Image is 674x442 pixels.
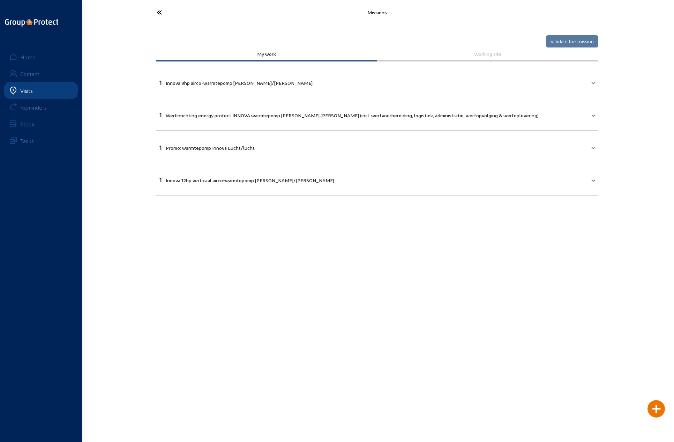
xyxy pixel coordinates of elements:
[4,65,78,82] a: Contact
[5,19,58,27] img: logo-oneline.png
[159,144,162,151] span: 1
[224,9,531,15] div: Missions
[20,87,33,94] div: Visits
[166,145,255,151] span: Promo: warmtepomp Innova Lucht/lucht
[156,102,598,126] mat-expansion-panel-header: 1Werfinrichting energy protect INNOVA warmtepomp [PERSON_NAME] [PERSON_NAME] (incl. werfvoorberei...
[20,138,34,144] div: Tasks
[4,116,78,132] a: Stock
[4,99,78,116] a: Reminders
[159,112,162,118] span: 1
[156,135,598,159] mat-expansion-panel-header: 1Promo: warmtepomp Innova Lucht/lucht
[4,132,78,149] a: Tasks
[4,82,78,99] a: Visits
[20,104,47,111] div: Reminders
[161,51,372,57] div: My work
[4,49,78,65] a: Home
[166,80,313,86] span: Innova 9hp airco-warmtepomp [PERSON_NAME]/[PERSON_NAME]
[20,54,36,60] div: Home
[20,71,39,77] div: Contact
[20,121,35,127] div: Stock
[166,112,539,118] span: Werfinrichting energy protect INNOVA warmtepomp [PERSON_NAME] [PERSON_NAME] (incl. werfvoorbereid...
[166,177,334,183] span: Innova 12hp verticaal airco-warmtepomp [PERSON_NAME]/[PERSON_NAME]
[159,177,162,183] span: 1
[382,51,593,57] div: Working site
[156,70,598,94] mat-expansion-panel-header: 1Innova 9hp airco-warmtepomp [PERSON_NAME]/[PERSON_NAME]
[159,79,162,86] span: 1
[156,167,598,191] mat-expansion-panel-header: 1Innova 12hp verticaal airco-warmtepomp [PERSON_NAME]/[PERSON_NAME]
